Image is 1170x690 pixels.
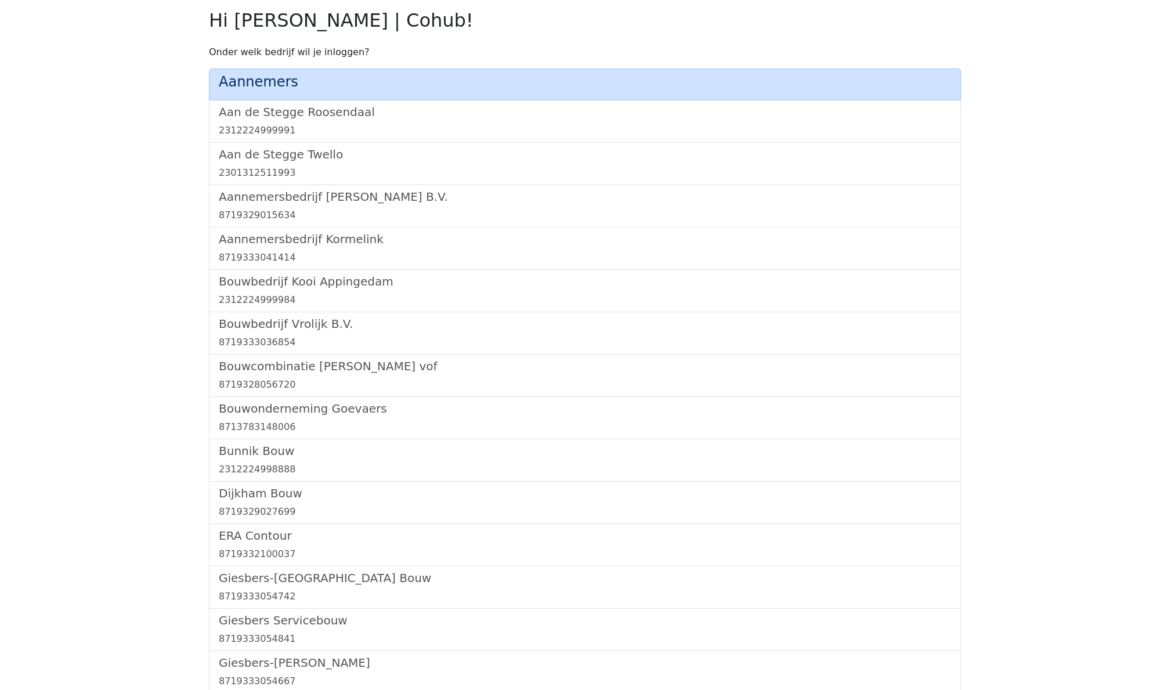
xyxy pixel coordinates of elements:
[219,656,951,670] h5: Giesbers-[PERSON_NAME]
[219,190,951,204] h5: Aannemersbedrijf [PERSON_NAME] B.V.
[219,251,951,265] div: 8719333041414
[219,74,951,91] h4: Aannemers
[219,105,951,138] a: Aan de Stegge Roosendaal2312224999991
[219,208,951,222] div: 8719329015634
[219,378,951,392] div: 8719328056720
[219,124,951,138] div: 2312224999991
[219,613,951,646] a: Giesbers Servicebouw8719333054841
[219,317,951,331] h5: Bouwbedrijf Vrolijk B.V.
[219,674,951,688] div: 8719333054667
[219,656,951,688] a: Giesbers-[PERSON_NAME]8719333054667
[219,105,951,119] h5: Aan de Stegge Roosendaal
[219,359,951,392] a: Bouwcombinatie [PERSON_NAME] vof8719328056720
[219,486,951,500] h5: Dijkham Bouw
[219,190,951,222] a: Aannemersbedrijf [PERSON_NAME] B.V.8719329015634
[219,359,951,373] h5: Bouwcombinatie [PERSON_NAME] vof
[219,632,951,646] div: 8719333054841
[219,547,951,561] div: 8719332100037
[219,590,951,604] div: 8719333054742
[219,613,951,627] h5: Giesbers Servicebouw
[219,505,951,519] div: 8719329027699
[219,293,951,307] div: 2312224999984
[219,147,951,180] a: Aan de Stegge Twello2301312511993
[209,45,961,59] p: Onder welk bedrijf wil je inloggen?
[219,166,951,180] div: 2301312511993
[219,463,951,476] div: 2312224998888
[219,402,951,416] h5: Bouwonderneming Goevaers
[219,274,951,307] a: Bouwbedrijf Kooi Appingedam2312224999984
[219,232,951,265] a: Aannemersbedrijf Kormelink8719333041414
[219,335,951,349] div: 8719333036854
[219,317,951,349] a: Bouwbedrijf Vrolijk B.V.8719333036854
[219,147,951,161] h5: Aan de Stegge Twello
[219,420,951,434] div: 8713783148006
[219,444,951,476] a: Bunnik Bouw2312224998888
[219,232,951,246] h5: Aannemersbedrijf Kormelink
[219,571,951,585] h5: Giesbers-[GEOGRAPHIC_DATA] Bouw
[219,529,951,561] a: ERA Contour8719332100037
[209,9,961,31] h2: Hi [PERSON_NAME] | Cohub!
[219,486,951,519] a: Dijkham Bouw8719329027699
[219,402,951,434] a: Bouwonderneming Goevaers8713783148006
[219,571,951,604] a: Giesbers-[GEOGRAPHIC_DATA] Bouw8719333054742
[219,444,951,458] h5: Bunnik Bouw
[219,529,951,543] h5: ERA Contour
[219,274,951,288] h5: Bouwbedrijf Kooi Appingedam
